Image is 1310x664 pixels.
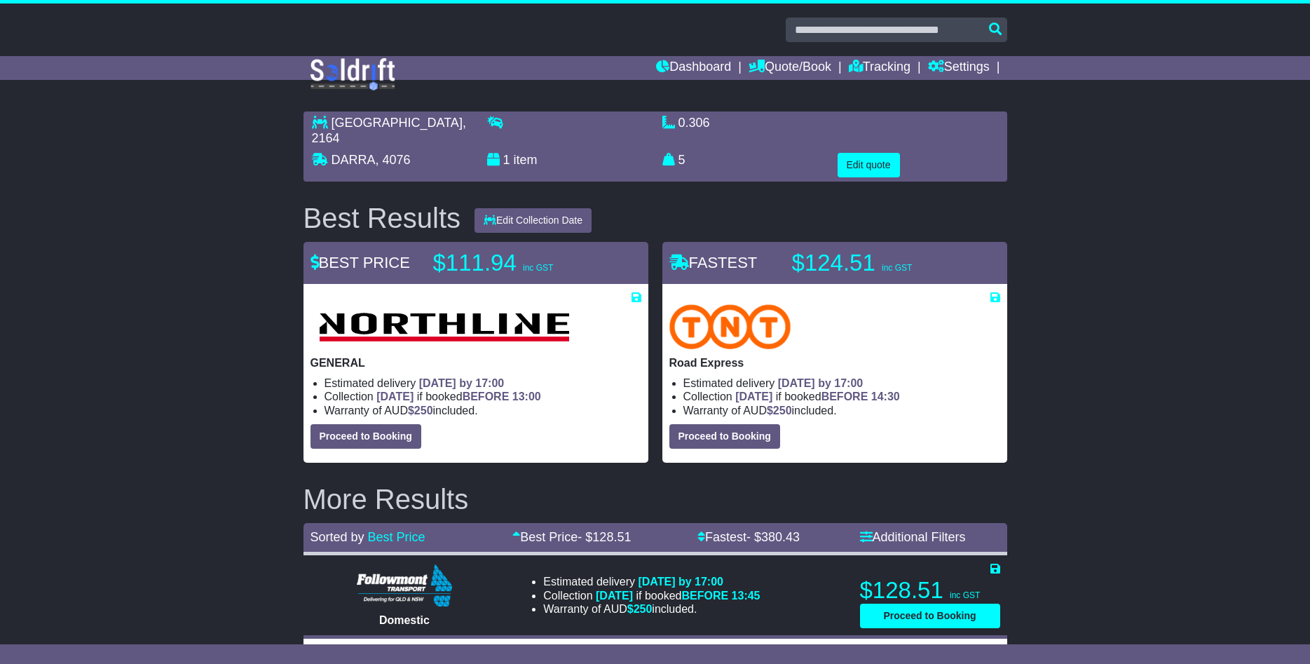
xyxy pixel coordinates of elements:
[543,575,760,588] li: Estimated delivery
[303,484,1007,515] h2: More Results
[669,304,791,349] img: TNT Domestic: Road Express
[512,391,541,402] span: 13:00
[746,530,800,544] span: - $
[543,602,760,616] li: Warranty of AUD included.
[683,377,1000,390] li: Estimated delivery
[433,249,608,277] p: $111.94
[669,254,758,271] span: FASTEST
[311,424,421,449] button: Proceed to Booking
[950,590,980,600] span: inc GST
[683,390,1000,403] li: Collection
[376,391,540,402] span: if booked
[325,404,641,417] li: Warranty of AUD included.
[475,208,592,233] button: Edit Collection Date
[749,56,831,80] a: Quote/Book
[368,530,425,544] a: Best Price
[596,590,760,602] span: if booked
[735,391,899,402] span: if booked
[634,603,653,615] span: 250
[311,530,364,544] span: Sorted by
[678,153,685,167] span: 5
[656,56,731,80] a: Dashboard
[928,56,990,80] a: Settings
[543,589,760,602] li: Collection
[849,56,910,80] a: Tracking
[325,390,641,403] li: Collection
[332,153,376,167] span: DARRA
[683,404,1000,417] li: Warranty of AUD included.
[860,604,1000,628] button: Proceed to Booking
[379,614,430,626] span: Domestic
[627,603,653,615] span: $
[503,153,510,167] span: 1
[773,405,792,416] span: 250
[514,153,538,167] span: item
[838,153,900,177] button: Edit quote
[882,263,912,273] span: inc GST
[311,304,578,349] img: Northline Distribution: GENERAL
[678,116,710,130] span: 0.306
[408,405,433,416] span: $
[735,391,772,402] span: [DATE]
[821,391,868,402] span: BEFORE
[332,116,463,130] span: [GEOGRAPHIC_DATA]
[871,391,900,402] span: 14:30
[414,405,433,416] span: 250
[669,356,1000,370] p: Road Express
[669,424,780,449] button: Proceed to Booking
[523,263,553,273] span: inc GST
[376,153,411,167] span: , 4076
[596,590,633,602] span: [DATE]
[578,530,631,544] span: - $
[325,377,641,390] li: Estimated delivery
[767,405,792,416] span: $
[512,530,631,544] a: Best Price- $128.51
[860,530,966,544] a: Additional Filters
[296,203,468,233] div: Best Results
[778,377,864,389] span: [DATE] by 17:00
[860,576,1000,604] p: $128.51
[419,377,505,389] span: [DATE] by 17:00
[761,530,800,544] span: 380.43
[312,116,466,145] span: , 2164
[311,254,410,271] span: BEST PRICE
[792,249,967,277] p: $124.51
[376,391,414,402] span: [DATE]
[697,530,800,544] a: Fastest- $380.43
[638,576,723,588] span: [DATE] by 17:00
[732,590,760,602] span: 13:45
[357,564,453,607] img: Followmont Transport: Domestic
[311,356,641,370] p: GENERAL
[463,391,510,402] span: BEFORE
[681,590,728,602] span: BEFORE
[592,530,631,544] span: 128.51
